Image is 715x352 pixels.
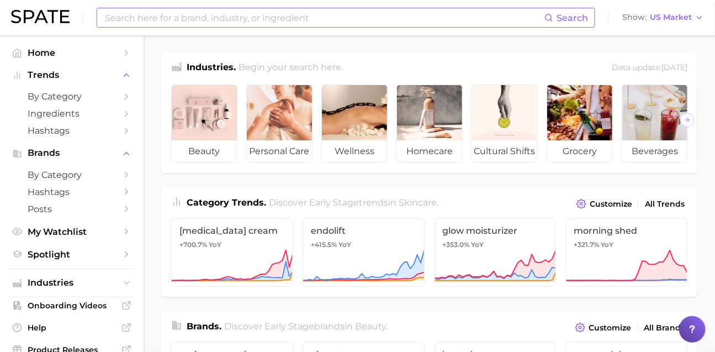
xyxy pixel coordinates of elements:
[356,321,386,332] span: beauty
[472,240,484,249] span: YoY
[247,140,312,162] span: personal care
[171,218,293,287] a: [MEDICAL_DATA] cream+700.7% YoY
[574,240,600,249] span: +321.7%
[9,201,135,218] a: Posts
[28,148,116,158] span: Brands
[28,108,116,119] span: Ingredients
[179,225,284,236] span: [MEDICAL_DATA] cream
[612,61,687,76] div: Data update: [DATE]
[28,125,116,136] span: Hashtags
[9,183,135,201] a: Hashtags
[28,227,116,237] span: My Watchlist
[104,8,544,27] input: Search here for a brand, industry, or ingredient
[601,240,614,249] span: YoY
[9,275,135,291] button: Industries
[225,321,388,332] span: Discover Early Stage brands in .
[443,240,470,249] span: +353.0%
[9,105,135,122] a: Ingredients
[187,61,236,76] h1: Industries.
[28,91,116,102] span: by Category
[557,13,588,23] span: Search
[9,319,135,336] a: Help
[547,140,612,162] span: grocery
[9,88,135,105] a: by Category
[172,140,237,162] span: beauty
[680,113,695,127] button: Scroll Right
[9,44,135,61] a: Home
[9,122,135,139] a: Hashtags
[644,323,685,333] span: All Brands
[28,70,116,80] span: Trends
[574,225,679,236] span: morning shed
[472,140,537,162] span: cultural shifts
[246,85,313,163] a: personal care
[399,197,437,208] span: skincare
[397,140,462,162] span: homecare
[28,187,116,197] span: Hashtags
[574,196,635,212] button: Customize
[645,199,685,209] span: All Trends
[590,199,632,209] span: Customize
[28,278,116,288] span: Industries
[573,320,634,335] button: Customize
[435,218,556,287] a: glow moisturizer+353.0% YoY
[641,321,687,335] a: All Brands
[322,140,387,162] span: wellness
[622,140,687,162] span: beverages
[642,197,687,212] a: All Trends
[622,14,647,20] span: Show
[28,249,116,260] span: Spotlight
[209,240,221,249] span: YoY
[179,240,207,249] span: +700.7%
[303,218,424,287] a: endolift+415.5% YoY
[650,14,692,20] span: US Market
[338,240,351,249] span: YoY
[9,145,135,161] button: Brands
[187,197,266,208] span: Category Trends .
[9,297,135,314] a: Onboarding Videos
[443,225,548,236] span: glow moisturizer
[9,67,135,83] button: Trends
[311,240,337,249] span: +415.5%
[396,85,463,163] a: homecare
[28,301,116,311] span: Onboarding Videos
[9,223,135,240] a: My Watchlist
[28,170,116,180] span: by Category
[28,204,116,214] span: Posts
[566,218,687,287] a: morning shed+321.7% YoY
[619,10,707,25] button: ShowUS Market
[321,85,388,163] a: wellness
[187,321,221,332] span: Brands .
[589,323,631,333] span: Customize
[239,61,343,76] h2: Begin your search here.
[472,85,538,163] a: cultural shifts
[547,85,613,163] a: grocery
[9,166,135,183] a: by Category
[171,85,237,163] a: beauty
[11,10,70,23] img: SPATE
[311,225,416,236] span: endolift
[622,85,688,163] a: beverages
[9,246,135,263] a: Spotlight
[269,197,439,208] span: Discover Early Stage trends in .
[28,48,116,58] span: Home
[28,323,116,333] span: Help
